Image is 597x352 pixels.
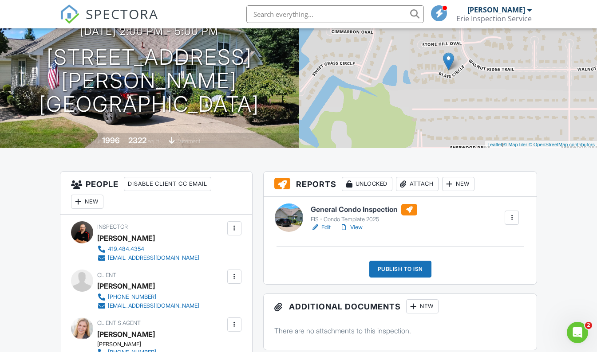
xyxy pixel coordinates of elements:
[108,246,144,253] div: 419.484.4354
[97,272,116,278] span: Client
[274,326,526,336] p: There are no attachments to this inspection.
[342,177,392,191] div: Unlocked
[148,138,160,145] span: sq. ft.
[396,177,439,191] div: Attach
[264,172,537,197] h3: Reports
[485,141,597,149] div: |
[60,4,79,24] img: The Best Home Inspection Software - Spectora
[102,136,120,145] div: 1996
[97,231,155,245] div: [PERSON_NAME]
[108,254,199,262] div: [EMAIL_ADDRESS][DOMAIN_NAME]
[97,279,155,293] div: [PERSON_NAME]
[311,204,417,215] h6: General Condo Inspection
[97,328,155,341] div: [PERSON_NAME]
[108,293,156,301] div: [PHONE_NUMBER]
[467,5,525,14] div: [PERSON_NAME]
[176,138,200,145] span: basement
[97,320,141,326] span: Client's Agent
[456,14,532,23] div: Erie Inspection Service
[108,302,199,309] div: [EMAIL_ADDRESS][DOMAIN_NAME]
[60,12,158,31] a: SPECTORA
[97,254,199,262] a: [EMAIL_ADDRESS][DOMAIN_NAME]
[406,299,439,313] div: New
[97,223,128,230] span: Inspector
[97,293,199,301] a: [PHONE_NUMBER]
[340,223,363,232] a: View
[264,294,537,319] h3: Additional Documents
[503,142,527,147] a: © MapTiler
[311,216,417,223] div: EIS - Condo Template 2025
[487,142,502,147] a: Leaflet
[71,195,103,209] div: New
[60,172,252,215] h3: People
[311,223,331,232] a: Edit
[97,245,199,254] a: 419.484.4354
[529,142,595,147] a: © OpenStreetMap contributors
[567,322,588,343] iframe: Intercom live chat
[86,4,158,23] span: SPECTORA
[91,138,101,145] span: Built
[80,25,218,37] h3: [DATE] 2:00 pm - 5:00 pm
[128,136,146,145] div: 2322
[311,204,417,223] a: General Condo Inspection EIS - Condo Template 2025
[246,5,424,23] input: Search everything...
[14,46,285,116] h1: [STREET_ADDRESS][PERSON_NAME] [GEOGRAPHIC_DATA]
[124,177,211,191] div: Disable Client CC Email
[442,177,474,191] div: New
[369,261,431,278] div: Publish to ISN
[585,322,592,329] span: 2
[97,301,199,310] a: [EMAIL_ADDRESS][DOMAIN_NAME]
[97,341,206,348] div: [PERSON_NAME]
